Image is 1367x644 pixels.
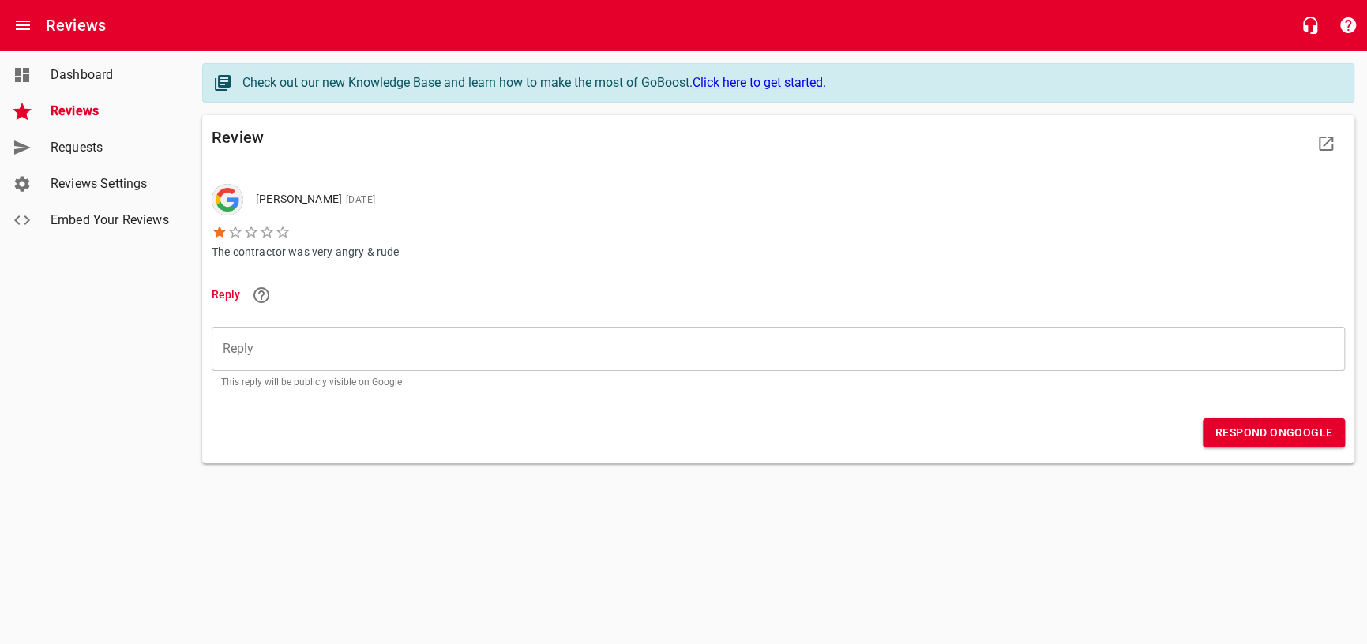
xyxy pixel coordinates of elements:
button: Respond onGoogle [1203,418,1345,447]
p: This reply will be publicly visible on Google [221,377,1335,387]
h6: Reviews [46,13,106,38]
h6: Review [212,125,779,150]
span: Reviews [51,102,171,121]
p: [PERSON_NAME] [256,191,386,208]
a: Learn more about responding to reviews [242,276,280,314]
span: Reviews Settings [51,174,171,193]
span: Embed Your Reviews [51,211,171,230]
button: Support Portal [1329,6,1367,44]
a: View Review Site [1307,125,1345,163]
a: Click here to get started. [693,75,826,90]
p: The contractor was very angry & rude [212,240,399,260]
button: Open drawer [4,6,42,44]
div: Check out our new Knowledge Base and learn how to make the most of GoBoost. [242,73,1338,92]
div: Google [212,184,243,215]
li: Reply [212,275,1345,314]
span: [DATE] [342,194,375,205]
span: Requests [51,138,171,157]
button: Live Chat [1291,6,1329,44]
img: google-dark.png [212,184,243,215]
span: Dashboard [51,66,171,84]
span: Respond on Google [1215,423,1332,443]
